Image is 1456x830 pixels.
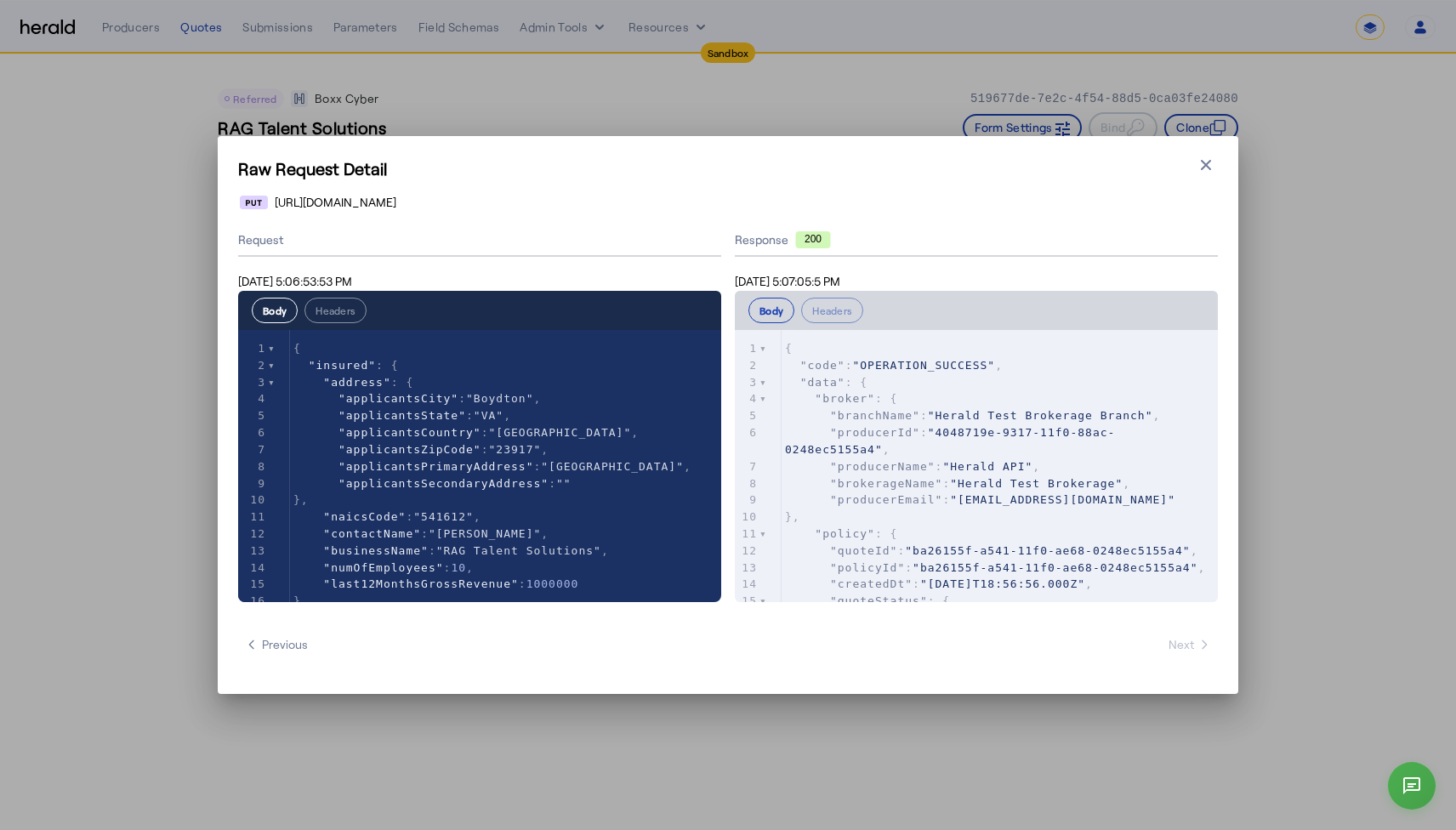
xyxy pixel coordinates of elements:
span: "last12MonthsGrossRevenue" [323,577,519,590]
div: Request [238,225,721,257]
button: Body [252,298,298,323]
div: 4 [238,390,268,407]
span: "VA" [474,409,503,422]
div: 8 [735,475,759,492]
span: : , [293,460,691,473]
span: "" [556,477,572,490]
span: : , [293,443,549,456]
span: "ba26155f-a541-11f0-ae68-0248ec5155a4" [913,561,1197,574]
div: 12 [735,543,759,560]
div: 10 [735,509,759,526]
span: "quoteStatus" [830,594,928,607]
span: "producerName" [830,460,936,473]
span: : { [293,359,399,372]
span: "broker" [815,392,875,405]
span: "policy" [815,527,875,540]
span: : , [785,359,1003,372]
span: "producerId" [830,426,920,439]
span: "applicantsZipCode" [338,443,481,456]
span: : , [785,409,1160,422]
span: : , [293,426,639,439]
span: : , [293,544,609,557]
span: "applicantsCountry" [338,426,481,439]
span: Next [1169,636,1211,653]
span: "applicantsState" [338,409,466,422]
span: : { [785,594,950,607]
div: 1 [735,340,759,357]
span: { [293,342,301,355]
span: "[EMAIL_ADDRESS][DOMAIN_NAME]" [950,493,1175,506]
span: "Herald Test Brokerage Branch" [928,409,1153,422]
div: 14 [735,576,759,593]
button: Headers [304,298,367,323]
span: : { [785,527,898,540]
span: 10 [451,561,466,574]
div: 8 [238,458,268,475]
span: "4048719e-9317-11f0-88ac-0248ec5155a4" [785,426,1115,456]
span: : { [293,376,413,389]
div: 5 [735,407,759,424]
span: }, [293,493,309,506]
text: 200 [805,233,822,245]
span: "naicsCode" [323,510,406,523]
span: : , [785,544,1198,557]
div: 9 [238,475,268,492]
span: : { [785,392,898,405]
span: "[GEOGRAPHIC_DATA]" [489,426,632,439]
div: 15 [238,576,268,593]
span: : , [293,561,474,574]
span: "producerEmail" [830,493,942,506]
span: }, [293,594,309,607]
div: 10 [238,492,268,509]
span: "[PERSON_NAME]" [429,527,541,540]
span: "[DATE]T18:56:56.000Z" [920,577,1085,590]
div: 11 [735,526,759,543]
span: "branchName" [830,409,920,422]
div: 14 [238,560,268,577]
span: "[GEOGRAPHIC_DATA]" [541,460,684,473]
span: : [293,477,572,490]
span: "brokerageName" [830,477,942,490]
div: 15 [735,593,759,610]
span: : [785,493,1175,506]
span: [DATE] 5:07:05:5 PM [735,274,840,288]
div: 3 [238,374,268,391]
span: }, [785,510,800,523]
span: "createdDt" [830,577,913,590]
div: 11 [238,509,268,526]
button: Previous [238,629,315,660]
span: : , [293,392,541,405]
span: [DATE] 5:06:53:53 PM [238,274,352,288]
div: 2 [238,357,268,374]
div: 13 [238,543,268,560]
span: : , [785,561,1205,574]
div: 6 [238,424,268,441]
div: 13 [735,560,759,577]
div: 7 [238,441,268,458]
span: "insured" [309,359,376,372]
span: : , [785,460,1040,473]
span: "23917" [489,443,542,456]
div: 6 [735,424,759,441]
button: Body [748,298,794,323]
span: "OPERATION_SUCCESS" [852,359,995,372]
div: 1 [238,340,268,357]
div: 2 [735,357,759,374]
span: "businessName" [323,544,429,557]
div: 9 [735,492,759,509]
span: "quoteId" [830,544,897,557]
div: 16 [238,593,268,610]
span: "applicantsSecondaryAddress" [338,477,549,490]
span: "numOfEmployees" [323,561,443,574]
div: Response [735,231,1218,248]
span: : , [785,577,1093,590]
span: Previous [245,636,308,653]
span: : , [293,409,511,422]
span: "contactName" [323,527,421,540]
span: 1000000 [526,577,579,590]
span: { [785,342,793,355]
div: 12 [238,526,268,543]
span: "applicantsCity" [338,392,458,405]
span: : , [293,527,549,540]
span: "Herald API" [942,460,1032,473]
